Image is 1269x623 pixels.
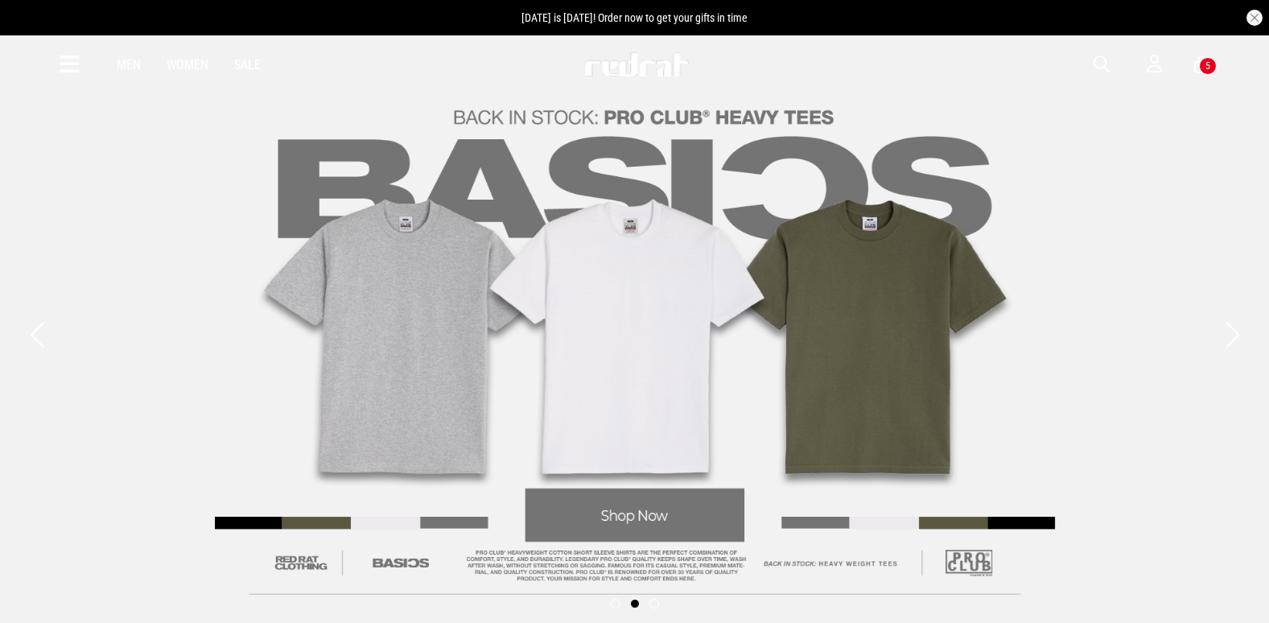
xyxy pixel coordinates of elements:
button: Next slide [1222,317,1243,353]
a: 5 [1194,56,1209,73]
span: [DATE] is [DATE]! Order now to get your gifts in time [521,11,748,24]
img: Redrat logo [583,52,690,76]
a: Men [117,57,141,72]
a: Sale [234,57,261,72]
a: Women [167,57,208,72]
button: Previous slide [26,317,47,353]
div: 5 [1205,60,1210,72]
